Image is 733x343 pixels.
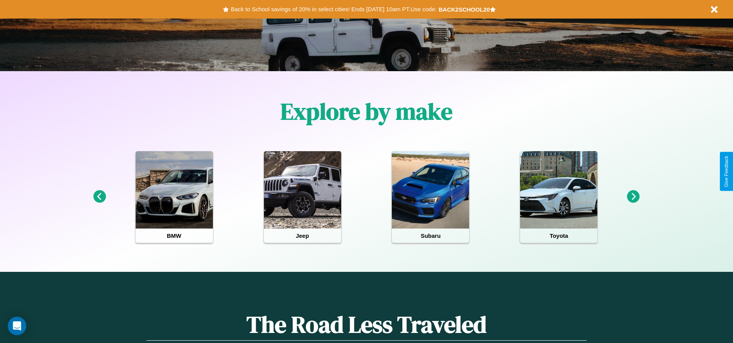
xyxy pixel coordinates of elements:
[136,229,213,243] h4: BMW
[724,156,729,187] div: Give Feedback
[146,309,586,341] h1: The Road Less Traveled
[392,229,469,243] h4: Subaru
[281,96,452,127] h1: Explore by make
[8,317,26,335] div: Open Intercom Messenger
[264,229,341,243] h4: Jeep
[520,229,597,243] h4: Toyota
[229,4,438,15] button: Back to School savings of 20% in select cities! Ends [DATE] 10am PT.Use code:
[439,6,490,13] b: BACK2SCHOOL20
